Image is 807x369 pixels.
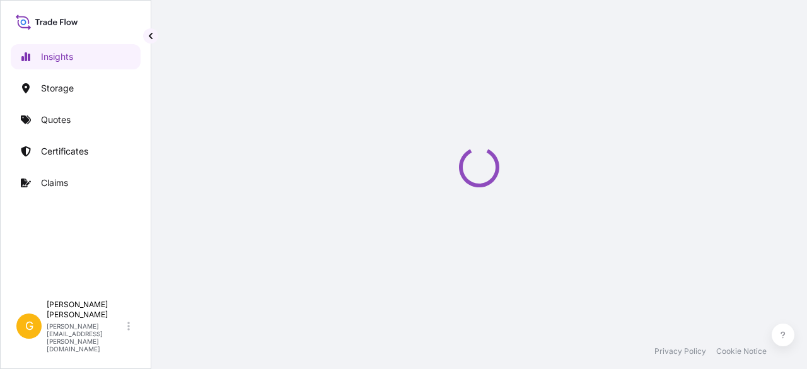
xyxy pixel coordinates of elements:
a: Storage [11,76,141,101]
p: [PERSON_NAME][EMAIL_ADDRESS][PERSON_NAME][DOMAIN_NAME] [47,322,125,353]
a: Claims [11,170,141,196]
a: Quotes [11,107,141,132]
a: Certificates [11,139,141,164]
span: G [25,320,33,332]
p: Insights [41,50,73,63]
a: Insights [11,44,141,69]
a: Cookie Notice [716,346,767,356]
p: Quotes [41,114,71,126]
p: Certificates [41,145,88,158]
a: Privacy Policy [654,346,706,356]
p: Storage [41,82,74,95]
p: Claims [41,177,68,189]
p: [PERSON_NAME] [PERSON_NAME] [47,300,125,320]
